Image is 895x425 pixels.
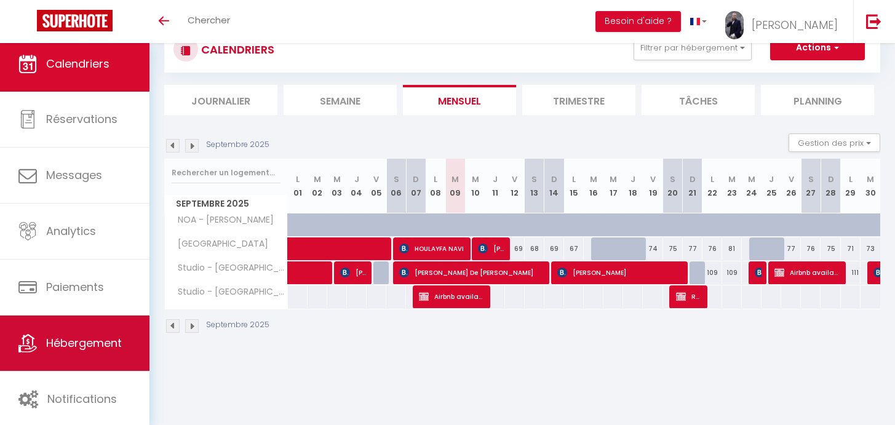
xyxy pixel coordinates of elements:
[296,173,300,185] abbr: L
[544,159,564,213] th: 14
[663,237,683,260] div: 75
[557,261,682,284] span: [PERSON_NAME]
[172,162,280,184] input: Rechercher un logement...
[10,5,47,42] button: Ouvrir le widget de chat LiveChat
[288,159,308,213] th: 01
[801,159,821,213] th: 27
[663,159,683,213] th: 20
[849,173,853,185] abbr: L
[590,173,597,185] abbr: M
[505,237,525,260] div: 69
[623,159,643,213] th: 18
[373,173,379,185] abbr: V
[394,173,399,185] abbr: S
[165,195,287,213] span: Septembre 2025
[610,173,617,185] abbr: M
[722,237,742,260] div: 81
[188,14,230,26] span: Chercher
[367,159,386,213] th: 05
[801,237,821,260] div: 76
[167,261,290,275] span: Studio - [GEOGRAPHIC_DATA]
[354,173,359,185] abbr: J
[46,111,117,127] span: Réservations
[821,159,840,213] th: 28
[710,173,714,185] abbr: L
[789,133,880,152] button: Gestion des prix
[702,159,722,213] th: 22
[426,159,445,213] th: 08
[742,159,762,213] th: 24
[46,335,122,351] span: Hébergement
[164,85,277,115] li: Journalier
[167,213,277,227] span: NOA - [PERSON_NAME]
[485,159,505,213] th: 11
[413,173,419,185] abbr: D
[722,159,742,213] th: 23
[167,285,290,299] span: Studio - [GEOGRAPHIC_DATA]
[47,391,117,407] span: Notifications
[728,173,736,185] abbr: M
[774,261,840,284] span: Airbnb available)
[403,85,516,115] li: Mensuel
[781,159,801,213] th: 26
[46,56,109,71] span: Calendriers
[333,173,341,185] abbr: M
[472,173,479,185] abbr: M
[284,85,397,115] li: Semaine
[643,237,662,260] div: 74
[434,173,437,185] abbr: L
[769,173,774,185] abbr: J
[748,173,755,185] abbr: M
[770,36,865,60] button: Actions
[206,319,269,331] p: Septembre 2025
[505,159,525,213] th: 12
[465,159,485,213] th: 10
[399,237,465,260] span: HOULAYFA NAVI
[46,223,96,239] span: Analytics
[603,159,623,213] th: 17
[630,173,635,185] abbr: J
[595,11,681,32] button: Besoin d'aide ?
[841,237,861,260] div: 71
[861,159,880,213] th: 30
[781,237,801,260] div: 77
[522,85,635,115] li: Trimestre
[725,11,744,39] img: ...
[478,237,504,260] span: [PERSON_NAME]
[386,159,406,213] th: 06
[531,173,537,185] abbr: S
[702,261,722,284] div: 109
[761,85,874,115] li: Planning
[762,159,781,213] th: 25
[564,237,584,260] div: 67
[808,173,814,185] abbr: S
[314,173,321,185] abbr: M
[789,173,794,185] abbr: V
[406,159,426,213] th: 07
[752,17,838,33] span: [PERSON_NAME]
[493,173,498,185] abbr: J
[451,173,459,185] abbr: M
[643,159,662,213] th: 19
[419,285,485,308] span: Airbnb available)
[525,237,544,260] div: 68
[867,173,874,185] abbr: M
[690,173,696,185] abbr: D
[347,159,367,213] th: 04
[564,159,584,213] th: 15
[702,237,722,260] div: 76
[650,173,656,185] abbr: V
[512,173,517,185] abbr: V
[861,237,880,260] div: 73
[46,167,102,183] span: Messages
[308,159,327,213] th: 02
[167,237,271,251] span: [GEOGRAPHIC_DATA]
[399,261,544,284] span: [PERSON_NAME] De [PERSON_NAME]
[828,173,834,185] abbr: D
[683,237,702,260] div: 77
[722,261,742,284] div: 109
[584,159,603,213] th: 16
[551,173,557,185] abbr: D
[37,10,113,31] img: Super Booking
[866,14,881,29] img: logout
